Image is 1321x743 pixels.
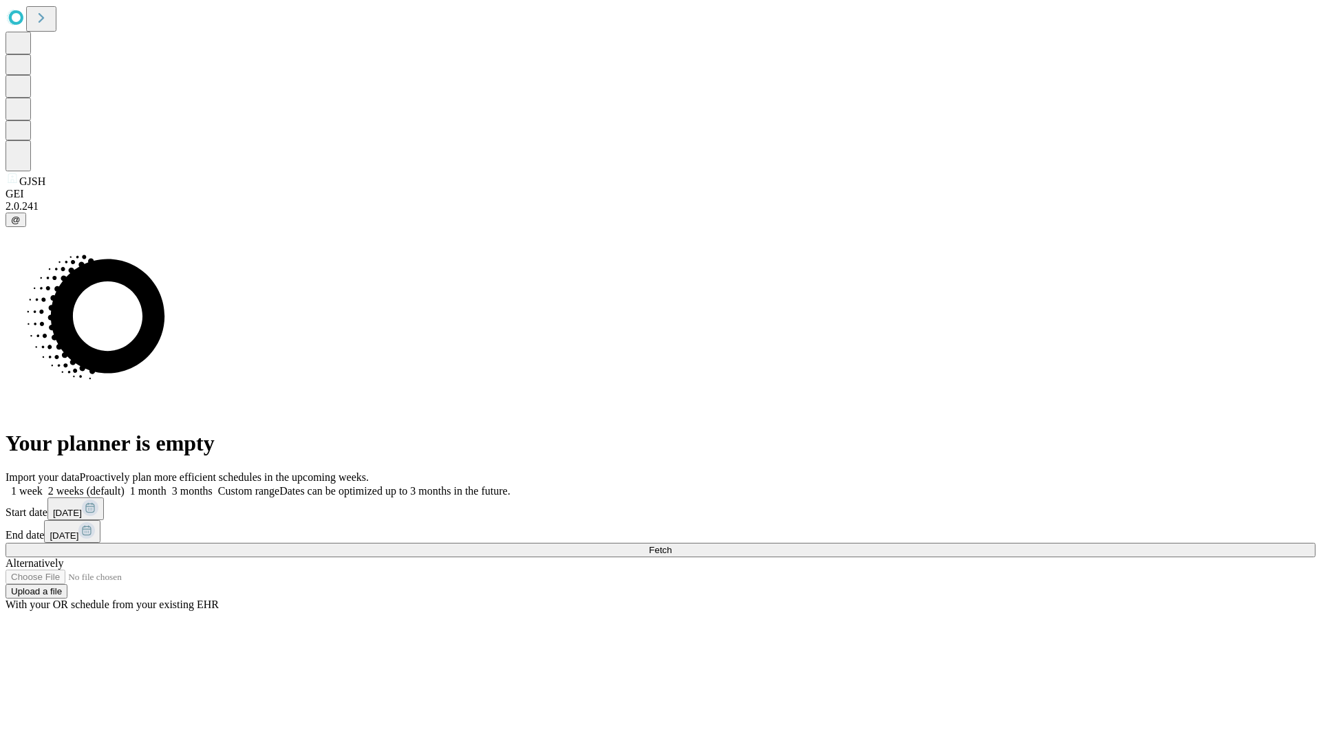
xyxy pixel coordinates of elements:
div: GEI [6,188,1315,200]
button: [DATE] [47,497,104,520]
span: GJSH [19,175,45,187]
span: 1 week [11,485,43,497]
button: Fetch [6,543,1315,557]
span: [DATE] [50,530,78,541]
div: End date [6,520,1315,543]
h1: Your planner is empty [6,431,1315,456]
span: With your OR schedule from your existing EHR [6,599,219,610]
div: Start date [6,497,1315,520]
span: @ [11,215,21,225]
span: 3 months [172,485,213,497]
span: Dates can be optimized up to 3 months in the future. [279,485,510,497]
span: Fetch [649,545,672,555]
span: [DATE] [53,508,82,518]
span: Alternatively [6,557,63,569]
span: Proactively plan more efficient schedules in the upcoming weeks. [80,471,369,483]
button: @ [6,213,26,227]
button: Upload a file [6,584,67,599]
span: 2 weeks (default) [48,485,125,497]
span: Custom range [218,485,279,497]
div: 2.0.241 [6,200,1315,213]
button: [DATE] [44,520,100,543]
span: Import your data [6,471,80,483]
span: 1 month [130,485,167,497]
